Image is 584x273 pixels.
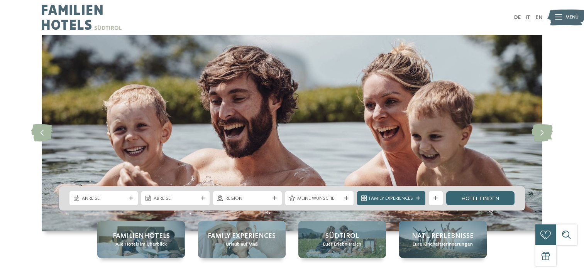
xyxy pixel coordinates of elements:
span: Südtirol [325,231,359,241]
span: Anreise [82,195,126,202]
span: Familienhotels [113,231,170,241]
span: Urlaub auf Maß [226,241,258,248]
span: Euer Erlebnisreich [323,241,361,248]
a: IT [526,15,530,20]
a: Kinderfreundliches Hotel in Südtirol mit Pool gesucht? Südtirol Euer Erlebnisreich [298,221,386,258]
span: Menü [565,14,579,21]
span: Region [225,195,269,202]
span: Naturerlebnisse [412,231,474,241]
span: Meine Wünsche [297,195,341,202]
span: Abreise [154,195,198,202]
a: DE [514,15,521,20]
img: Kinderfreundliches Hotel in Südtirol mit Pool gesucht? [42,35,542,231]
a: Hotel finden [446,191,515,205]
a: EN [535,15,542,20]
a: Kinderfreundliches Hotel in Südtirol mit Pool gesucht? Familienhotels Alle Hotels im Überblick [97,221,185,258]
a: Kinderfreundliches Hotel in Südtirol mit Pool gesucht? Family Experiences Urlaub auf Maß [198,221,286,258]
span: Family Experiences [208,231,276,241]
span: Eure Kindheitserinnerungen [413,241,473,248]
span: Family Experiences [369,195,413,202]
span: Alle Hotels im Überblick [115,241,167,248]
a: Kinderfreundliches Hotel in Südtirol mit Pool gesucht? Naturerlebnisse Eure Kindheitserinnerungen [399,221,487,258]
